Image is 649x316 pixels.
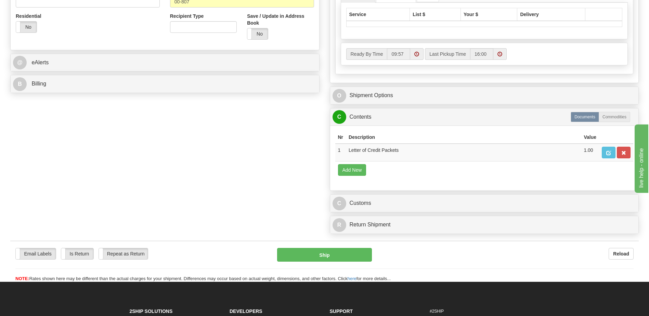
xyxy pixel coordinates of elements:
th: Service [346,8,410,21]
button: Reload [609,248,634,260]
b: Reload [613,251,629,256]
div: Rates shown here may be different than the actual charges for your shipment. Differences may occu... [10,276,639,282]
th: Delivery [517,8,585,21]
a: here [348,276,356,281]
th: List $ [410,8,461,21]
a: B Billing [13,77,317,91]
label: Save / Update in Address Book [247,13,314,26]
span: O [333,89,346,103]
strong: Support [330,308,353,314]
th: Your $ [461,8,517,21]
label: Ready By Time [346,48,387,60]
strong: Developers [230,308,262,314]
label: Commodities [599,112,630,122]
span: Billing [31,81,46,87]
span: R [333,218,346,232]
label: No [16,22,37,32]
span: NOTE: [15,276,29,281]
label: Recipient Type [170,13,204,19]
label: No [247,28,268,39]
strong: 2Ship Solutions [130,308,173,314]
div: live help - online [5,4,63,12]
a: CContents [333,110,636,124]
th: Description [346,131,581,144]
iframe: chat widget [633,123,648,193]
span: C [333,110,346,124]
td: 1 [335,144,346,161]
a: OShipment Options [333,89,636,103]
label: Documents [571,112,599,122]
h6: #2SHIP [430,309,520,314]
a: RReturn Shipment [333,218,636,232]
a: @ eAlerts [13,56,317,70]
span: B [13,77,27,91]
th: Value [581,131,599,144]
td: Letter of Credit Packets [346,144,581,161]
span: @ [13,56,27,69]
label: Last Pickup Time [425,48,470,60]
span: eAlerts [31,60,49,65]
td: 1.00 [581,144,599,161]
label: Repeat as Return [99,248,148,259]
button: Add New [338,164,366,176]
th: Nr [335,131,346,144]
label: Is Return [61,248,93,259]
label: Email Labels [16,248,56,259]
a: CCustoms [333,196,636,210]
span: C [333,197,346,210]
label: Residential [16,13,41,19]
button: Ship [277,248,372,262]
